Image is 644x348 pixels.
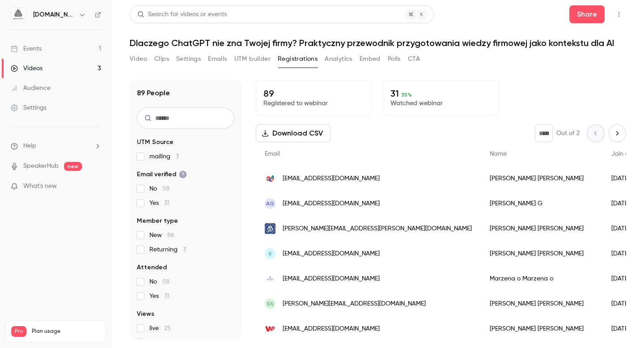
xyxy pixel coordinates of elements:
[149,152,179,161] span: mailing
[11,8,25,22] img: aigmented.io
[481,316,602,341] div: [PERSON_NAME] [PERSON_NAME]
[265,173,275,184] img: ptqv.pl
[278,52,318,66] button: Registrations
[283,199,380,208] span: [EMAIL_ADDRESS][DOMAIN_NAME]
[401,92,412,98] span: 35 %
[283,174,380,183] span: [EMAIL_ADDRESS][DOMAIN_NAME]
[265,151,280,157] span: Email
[265,323,275,334] img: wp.pl
[388,52,401,66] button: Polls
[11,44,42,53] div: Events
[611,151,639,157] span: Join date
[265,223,275,234] img: newcut.pl
[149,184,169,193] span: No
[481,291,602,316] div: [PERSON_NAME] [PERSON_NAME]
[608,124,626,142] button: Next page
[266,199,274,208] span: AG
[33,10,75,19] h6: [DOMAIN_NAME]
[176,52,201,66] button: Settings
[208,52,227,66] button: Emails
[481,166,602,191] div: [PERSON_NAME] [PERSON_NAME]
[283,299,426,309] span: [PERSON_NAME][EMAIL_ADDRESS][DOMAIN_NAME]
[183,246,186,253] span: 3
[149,245,186,254] span: Returning
[137,263,167,272] span: Attended
[283,224,472,233] span: [PERSON_NAME][EMAIL_ADDRESS][PERSON_NAME][DOMAIN_NAME]
[490,151,507,157] span: Name
[556,129,580,138] p: Out of 2
[269,250,271,258] span: II
[390,99,491,108] p: Watched webinar
[360,52,381,66] button: Embed
[137,310,154,318] span: Views
[164,325,171,331] span: 25
[176,153,179,160] span: 3
[137,10,227,19] div: Search for videos or events
[481,241,602,266] div: [PERSON_NAME] [PERSON_NAME]
[283,274,380,284] span: [EMAIL_ADDRESS][DOMAIN_NAME]
[23,182,57,191] span: What's new
[149,338,178,347] span: replay
[256,124,330,142] button: Download CSV
[481,191,602,216] div: [PERSON_NAME] G
[283,249,380,259] span: [EMAIL_ADDRESS][DOMAIN_NAME]
[164,200,169,206] span: 31
[11,84,51,93] div: Audience
[23,141,36,151] span: Help
[149,277,169,286] span: No
[130,52,147,66] button: Video
[481,266,602,291] div: Marzena o Marzena o
[149,231,174,240] span: New
[267,300,274,308] span: SS
[137,216,178,225] span: Member type
[162,186,169,192] span: 58
[167,232,174,238] span: 86
[263,99,364,108] p: Registered to webinar
[234,52,271,66] button: UTM builder
[130,38,626,48] h1: Dlaczego ChatGPT nie zna Twojej firmy? Praktyczny przewodnik przygotowania wiedzy firmowej jako k...
[569,5,605,23] button: Share
[137,88,170,98] h1: 89 People
[154,52,169,66] button: Clips
[265,273,275,284] img: mielewczyk.pl
[164,293,169,299] span: 31
[612,7,626,21] button: Top Bar Actions
[11,326,26,337] span: Pro
[23,161,59,171] a: SpeakerHub
[137,138,174,147] span: UTM Source
[11,103,47,112] div: Settings
[408,52,420,66] button: CTA
[325,52,352,66] button: Analytics
[263,88,364,99] p: 89
[390,88,491,99] p: 31
[64,162,82,171] span: new
[162,279,169,285] span: 58
[149,324,171,333] span: live
[283,324,380,334] span: [EMAIL_ADDRESS][DOMAIN_NAME]
[149,292,169,301] span: Yes
[481,216,602,241] div: [PERSON_NAME] [PERSON_NAME]
[149,199,169,208] span: Yes
[11,141,101,151] li: help-dropdown-opener
[32,328,101,335] span: Plan usage
[11,64,42,73] div: Videos
[137,170,187,179] span: Email verified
